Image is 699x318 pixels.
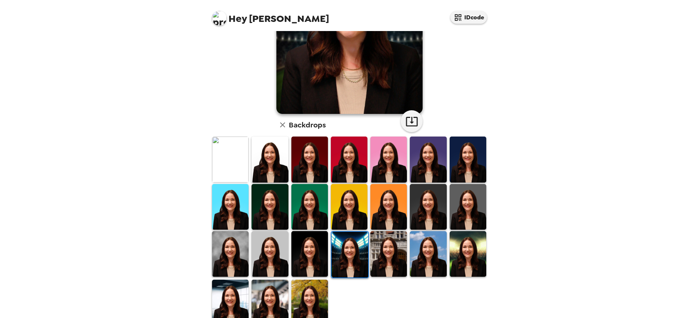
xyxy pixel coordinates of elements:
[450,11,487,24] button: IDcode
[289,119,326,131] h6: Backdrops
[212,11,227,26] img: profile pic
[228,12,247,25] span: Hey
[212,137,249,182] img: Original
[212,7,329,24] span: [PERSON_NAME]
